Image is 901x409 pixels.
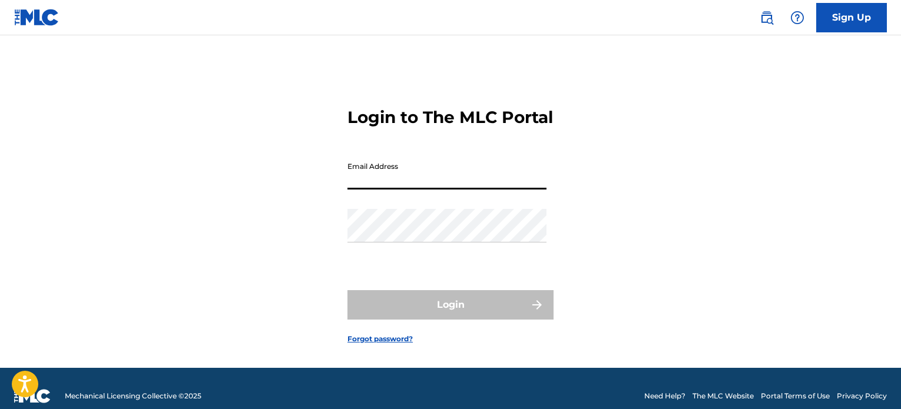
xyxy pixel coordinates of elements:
span: Mechanical Licensing Collective © 2025 [65,391,201,401]
a: The MLC Website [693,391,754,401]
img: logo [14,389,51,403]
h3: Login to The MLC Portal [347,107,553,128]
a: Forgot password? [347,334,413,344]
img: help [790,11,804,25]
a: Public Search [755,6,779,29]
img: search [760,11,774,25]
a: Need Help? [644,391,685,401]
iframe: Chat Widget [842,353,901,409]
a: Sign Up [816,3,887,32]
img: MLC Logo [14,9,59,26]
a: Privacy Policy [837,391,887,401]
div: Help [786,6,809,29]
a: Portal Terms of Use [761,391,830,401]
